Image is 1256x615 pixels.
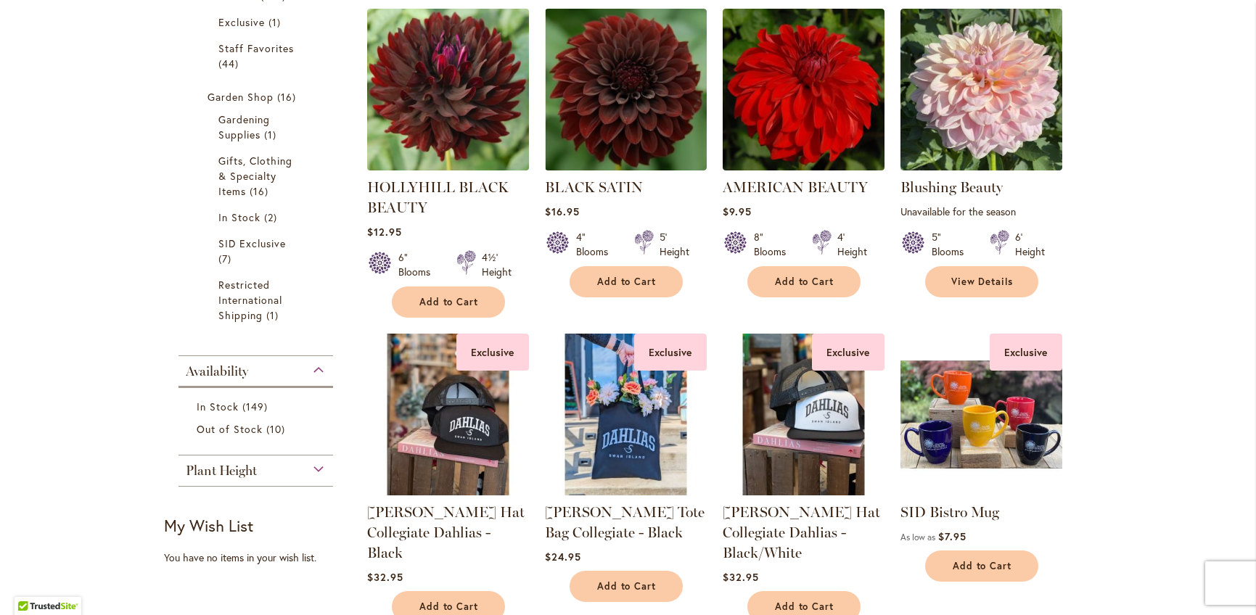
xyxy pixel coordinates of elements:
img: SID Grafletics Hat Collegiate Dahlias - Black [367,334,529,495]
img: BLACK SATIN [545,9,707,170]
a: AMERICAN BEAUTY [723,160,884,173]
span: Add to Cart [597,276,657,288]
span: Exclusive [218,15,265,29]
a: Out of Stock 10 [197,421,319,437]
img: Blushing Beauty [900,9,1062,170]
div: Exclusive [990,334,1062,371]
img: SID Bistro Mug [900,334,1062,495]
button: Add to Cart [570,571,683,602]
span: $9.95 [723,205,752,218]
div: 5' Height [660,230,689,259]
a: SID Bistro Mug [900,503,999,521]
span: Garden Shop [208,90,274,104]
a: SID Bistro Mug Exclusive [900,484,1062,498]
a: In Stock [218,210,297,225]
span: 10 [266,421,289,437]
span: Availability [186,363,248,379]
span: $7.95 [938,529,966,543]
span: 149 [242,399,271,414]
strong: My Wish List [164,515,253,536]
span: 1 [268,15,284,30]
a: View Details [925,266,1038,297]
span: Out of Stock [197,422,263,436]
a: Exclusive [218,15,297,30]
a: SID Exclusive [218,236,297,266]
button: Add to Cart [570,266,683,297]
img: SID Grafletics Tote Bag Collegiate - Black [545,334,707,495]
a: [PERSON_NAME] Hat Collegiate Dahlias - Black/White [723,503,880,561]
p: Unavailable for the season [900,205,1062,218]
span: Add to Cart [419,296,479,308]
a: Blushing Beauty [900,178,1003,196]
span: Gardening Supplies [218,112,270,141]
div: Exclusive [456,334,529,371]
a: [PERSON_NAME] Tote Bag Collegiate - Black [545,503,705,541]
span: Add to Cart [597,580,657,593]
span: $16.95 [545,205,580,218]
div: 4½' Height [482,250,512,279]
a: BLACK SATIN [545,160,707,173]
span: 2 [264,210,281,225]
span: Add to Cart [419,600,479,613]
a: SID Grafletics Hat Collegiate Dahlias - Black/White Exclusive [723,484,884,498]
a: BLACK SATIN [545,178,643,196]
div: 6' Height [1015,230,1045,259]
a: Restricted International Shipping [218,277,297,323]
button: Add to Cart [925,550,1038,582]
iframe: Launch Accessibility Center [11,564,52,604]
span: Plant Height [186,463,257,479]
span: 1 [266,307,282,323]
div: 5" Blooms [932,230,972,259]
div: You have no items in your wish list. [164,550,358,565]
a: SID Grafletics Hat Collegiate Dahlias - Black Exclusive [367,484,529,498]
span: 44 [218,56,242,71]
div: Exclusive [812,334,884,371]
span: $32.95 [367,570,403,584]
img: AMERICAN BEAUTY [723,9,884,170]
a: Staff Favorites [218,41,297,71]
span: $24.95 [545,550,581,564]
div: 4' Height [837,230,867,259]
span: 1 [264,127,280,142]
span: Add to Cart [775,276,834,288]
img: SID Grafletics Hat Collegiate Dahlias - Black/White [723,334,884,495]
span: 16 [277,89,300,104]
span: In Stock [197,400,239,413]
span: Staff Favorites [218,41,295,55]
span: Restricted International Shipping [218,278,283,322]
button: Add to Cart [392,286,505,318]
span: 16 [250,183,272,199]
a: Gifts, Clothing &amp; Specialty Items [218,153,297,199]
span: In Stock [218,210,260,224]
a: Blushing Beauty [900,160,1062,173]
a: HOLLYHILL BLACK BEAUTY [367,178,509,216]
a: Garden Shop [208,89,308,104]
span: 7 [218,251,235,266]
img: HOLLYHILL BLACK BEAUTY [363,4,533,174]
span: $12.95 [367,225,402,239]
span: Gifts, Clothing & Specialty Items [218,154,293,198]
a: HOLLYHILL BLACK BEAUTY [367,160,529,173]
div: 6" Blooms [398,250,439,279]
span: View Details [951,276,1014,288]
a: AMERICAN BEAUTY [723,178,868,196]
a: [PERSON_NAME] Hat Collegiate Dahlias - Black [367,503,525,561]
a: Gardening Supplies [218,112,297,142]
a: SID Grafletics Tote Bag Collegiate - Black Exclusive [545,484,707,498]
span: SID Exclusive [218,236,287,250]
div: 8" Blooms [754,230,795,259]
span: Add to Cart [775,600,834,613]
button: Add to Cart [747,266,861,297]
span: Add to Cart [953,560,1012,572]
div: Exclusive [634,334,707,371]
span: As low as [900,532,935,542]
a: In Stock 149 [197,399,319,414]
div: 4" Blooms [576,230,617,259]
span: $32.95 [723,570,759,584]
